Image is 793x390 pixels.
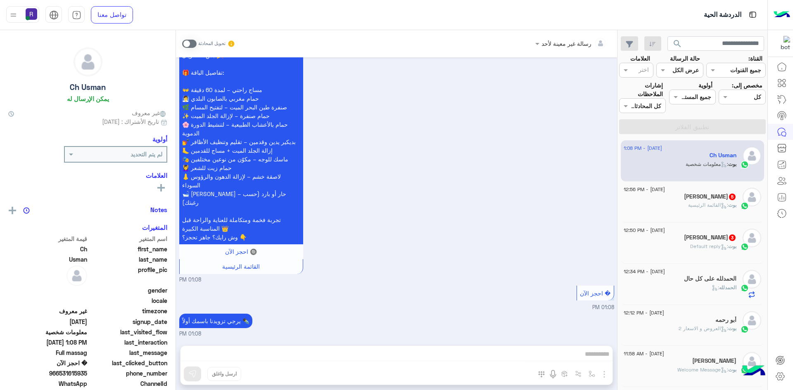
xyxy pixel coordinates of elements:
[684,234,736,241] h5: ابو حسام
[89,234,168,243] span: اسم المتغير
[89,245,168,253] span: first_name
[592,304,614,310] span: 01:08 PM
[748,54,762,63] label: القناة:
[741,161,749,169] img: WhatsApp
[741,243,749,251] img: WhatsApp
[743,311,761,330] img: defaultAdmin.png
[23,207,30,214] img: notes
[619,119,766,134] button: تطبيق الفلاتر
[8,296,87,305] span: null
[624,350,664,357] span: [DATE] - 11:58 AM
[728,325,736,331] span: بوت
[710,152,736,159] h5: Ch Usman
[8,338,87,347] span: 2025-08-17T10:08:28.584Z
[741,202,749,210] img: WhatsApp
[672,39,682,49] span: search
[639,65,650,76] div: اختر
[89,286,168,295] span: gender
[8,255,87,264] span: Usman
[741,325,749,333] img: WhatsApp
[70,83,106,92] h5: Ch Usman
[89,369,168,378] span: phone_number
[743,229,761,247] img: defaultAdmin.png
[89,307,168,315] span: timezone
[150,206,167,213] h6: Notes
[132,109,167,117] span: غير معروف
[222,263,260,270] span: القائمة الرئيسية
[743,352,761,371] img: defaultAdmin.png
[89,296,168,305] span: locale
[8,379,87,388] span: 2
[728,161,736,167] span: بوت
[686,161,728,167] span: : معلومات شخصية
[690,243,728,249] span: : Default reply
[198,40,226,47] small: تحويل المحادثة
[580,290,610,297] span: � احجز الآن
[688,202,728,208] span: : القائمة الرئيسية
[91,6,133,24] a: تواصل معنا
[8,245,87,253] span: Ch
[719,284,736,291] span: الحمدلله
[774,6,790,24] img: Logo
[152,135,167,143] h6: أولوية
[743,147,761,165] img: defaultAdmin.png
[8,348,87,357] span: Full massag
[89,348,168,357] span: last_message
[8,234,87,243] span: قيمة المتغير
[692,357,736,364] h5: Arun Kumar Yadav
[728,202,736,208] span: بوت
[89,265,168,284] span: profile_pic
[619,81,663,99] label: إشارات الملاحظات
[741,284,749,292] img: WhatsApp
[8,10,19,20] img: profile
[74,48,102,76] img: defaultAdmin.png
[704,9,741,21] p: الدردشة الحية
[684,275,736,282] h5: الحمدلله على كل حال
[624,144,662,152] span: [DATE] - 1:08 PM
[630,54,650,63] label: العلامات
[624,186,665,193] span: [DATE] - 12:56 PM
[102,117,159,126] span: تاريخ الأشتراك : [DATE]
[72,10,81,20] img: tab
[49,10,59,20] img: tab
[698,81,712,90] label: أولوية
[775,36,790,51] img: 322853014244696
[624,309,664,317] span: [DATE] - 12:12 PM
[712,284,719,291] span: :
[89,328,168,336] span: last_visited_flow
[179,330,201,338] span: 01:08 PM
[89,338,168,347] span: last_interaction
[225,248,257,255] span: 🔘 احجز الآن
[667,36,688,54] button: search
[179,314,252,328] p: 17/8/2025, 1:08 PM
[8,172,167,179] h6: العلامات
[8,328,87,336] span: معلومات شخصية
[624,227,665,234] span: [DATE] - 12:50 PM
[8,359,87,367] span: � احجز الآن
[729,194,736,200] span: 5
[743,270,761,288] img: defaultAdmin.png
[729,234,736,241] span: 3
[68,6,85,24] a: tab
[67,95,109,102] h6: يمكن الإرسال له
[670,54,700,63] label: حالة الرسالة
[8,369,87,378] span: 966531615935
[728,366,736,373] span: بوت
[89,255,168,264] span: last_name
[748,9,758,20] img: tab
[89,359,168,367] span: last_clicked_button
[207,367,241,381] button: ارسل واغلق
[89,317,168,326] span: signup_date
[684,193,736,200] h5: محمد حاتم
[677,366,728,373] span: : Welcome Message
[8,286,87,295] span: null
[8,317,87,326] span: 2025-08-17T10:06:50.297Z
[715,317,736,324] h5: أبو رحمه
[142,224,167,231] h6: المتغيرات
[743,188,761,206] img: defaultAdmin.png
[8,307,87,315] span: غير معروف
[26,8,37,20] img: userImage
[179,39,303,244] p: 17/8/2025, 1:08 PM
[9,207,16,214] img: add
[739,357,768,386] img: hulul-logo.png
